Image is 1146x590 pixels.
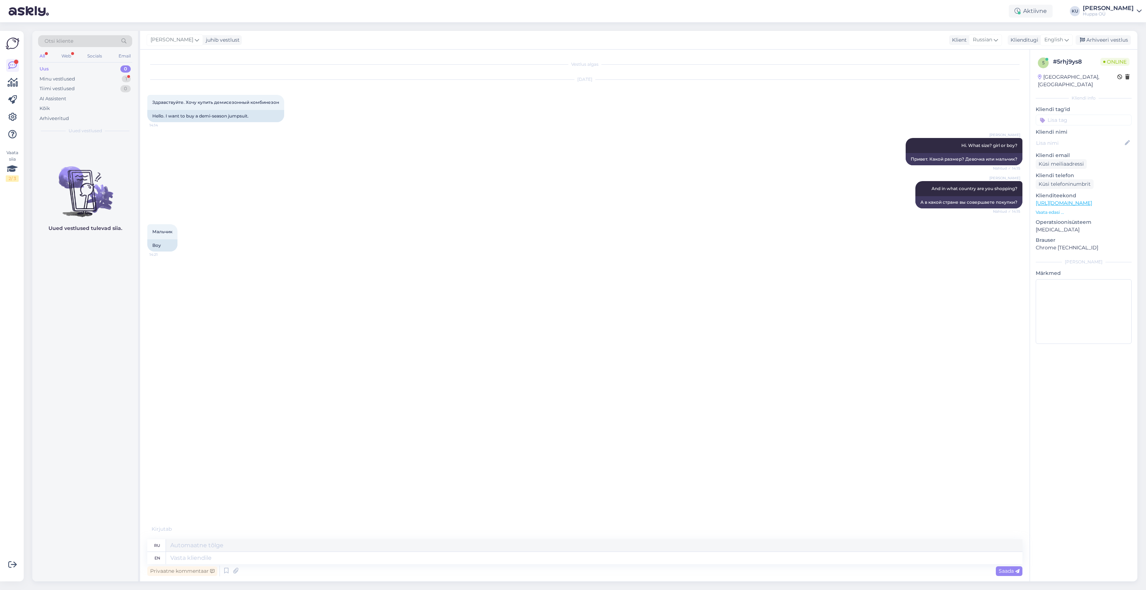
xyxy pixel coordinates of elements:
[906,153,1022,165] div: Привет. Какой размер? Девочка или мальчик?
[122,75,131,83] div: 1
[154,552,160,564] div: en
[1100,58,1129,66] span: Online
[949,36,967,44] div: Klient
[1036,152,1132,159] p: Kliendi email
[1036,192,1132,199] p: Klienditeekond
[1036,226,1132,234] p: [MEDICAL_DATA]
[1036,115,1132,125] input: Lisa tag
[147,76,1022,83] div: [DATE]
[149,123,176,128] span: 14:14
[993,209,1020,214] span: Nähtud ✓ 14:15
[152,100,279,105] span: Здравствуйте. Хочу купить демисезонный комбинезон
[1036,128,1132,136] p: Kliendi nimi
[40,85,75,92] div: Tiimi vestlused
[32,153,138,218] img: No chats
[151,36,193,44] span: [PERSON_NAME]
[147,61,1022,68] div: Vestlus algas
[1076,35,1131,45] div: Arhiveeri vestlus
[40,105,50,112] div: Kõik
[989,132,1020,138] span: [PERSON_NAME]
[1083,11,1134,17] div: Huppa OÜ
[6,149,19,182] div: Vaata siia
[1036,95,1132,101] div: Kliendi info
[86,51,103,61] div: Socials
[1083,5,1134,11] div: [PERSON_NAME]
[1036,159,1087,169] div: Küsi meiliaadressi
[6,37,19,50] img: Askly Logo
[999,568,1020,574] span: Saada
[203,36,240,44] div: juhib vestlust
[40,75,75,83] div: Minu vestlused
[1036,259,1132,265] div: [PERSON_NAME]
[120,85,131,92] div: 0
[69,128,102,134] span: Uued vestlused
[1036,139,1123,147] input: Lisa nimi
[1036,172,1132,179] p: Kliendi telefon
[1036,179,1094,189] div: Küsi telefoninumbrit
[932,186,1017,191] span: And in what country are you shopping?
[973,36,992,44] span: Russian
[993,166,1020,171] span: Nähtud ✓ 14:15
[40,115,69,122] div: Arhiveeritud
[1044,36,1063,44] span: English
[989,175,1020,181] span: [PERSON_NAME]
[45,37,73,45] span: Otsi kliente
[1008,36,1038,44] div: Klienditugi
[147,566,217,576] div: Privaatne kommentaar
[40,65,49,73] div: Uus
[961,143,1017,148] span: Hi. What size? girl or boy?
[60,51,73,61] div: Web
[6,175,19,182] div: 2 / 3
[1036,236,1132,244] p: Brauser
[1036,200,1092,206] a: [URL][DOMAIN_NAME]
[1036,269,1132,277] p: Märkmed
[38,51,46,61] div: All
[1036,244,1132,252] p: Chrome [TECHNICAL_ID]
[1009,5,1053,18] div: Aktiivne
[1036,106,1132,113] p: Kliendi tag'id
[147,525,1022,533] div: Kirjutab
[48,225,122,232] p: Uued vestlused tulevad siia.
[149,252,176,257] span: 14:21
[147,239,177,252] div: Boy
[1070,6,1080,16] div: KU
[147,110,284,122] div: Hello. I want to buy a demi-season jumpsuit.
[1036,218,1132,226] p: Operatsioonisüsteem
[40,95,66,102] div: AI Assistent
[154,539,160,552] div: ru
[117,51,132,61] div: Email
[120,65,131,73] div: 0
[1036,209,1132,216] p: Vaata edasi ...
[1038,73,1117,88] div: [GEOGRAPHIC_DATA], [GEOGRAPHIC_DATA]
[915,196,1022,208] div: А в какой стране вы совершаете покупки?
[1053,57,1100,66] div: # 5rhj9ys8
[1083,5,1142,17] a: [PERSON_NAME]Huppa OÜ
[1042,60,1045,65] span: 5
[152,229,172,234] span: Мальчик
